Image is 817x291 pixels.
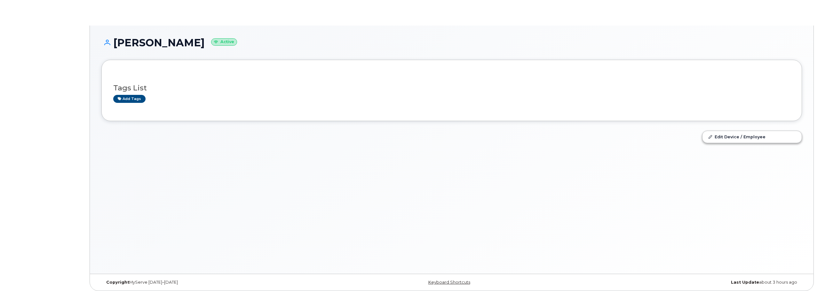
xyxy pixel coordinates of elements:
div: MyServe [DATE]–[DATE] [101,280,335,285]
div: about 3 hours ago [568,280,802,285]
small: Active [211,38,237,46]
a: Add tags [113,95,146,103]
strong: Last Update [731,280,759,285]
h1: [PERSON_NAME] [101,37,802,48]
h3: Tags List [113,84,790,92]
a: Edit Device / Employee [702,131,802,142]
a: Keyboard Shortcuts [428,280,470,285]
strong: Copyright [106,280,129,285]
